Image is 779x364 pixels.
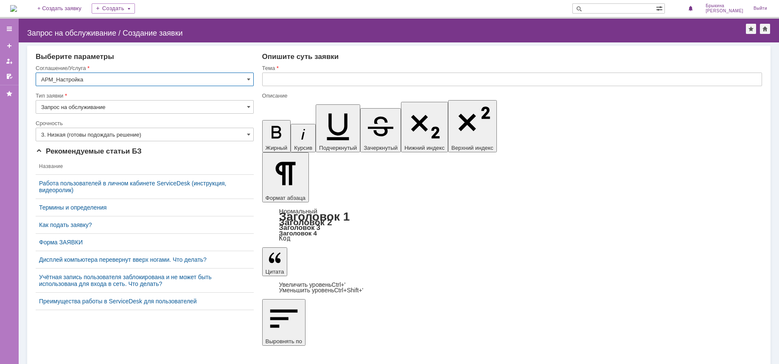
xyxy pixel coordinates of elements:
div: Соглашение/Услуга [36,65,252,71]
div: Цитата [262,282,762,293]
span: Выровнять по [266,338,302,344]
button: Выровнять по [262,299,305,346]
a: Заголовок 2 [279,217,332,227]
div: Описание [262,93,760,98]
span: Нижний индекс [404,145,445,151]
a: Нормальный [279,207,317,215]
a: Дисплей компьютера перевернут вверх ногами. Что делать? [39,256,250,263]
div: Сделать домашней страницей [760,24,770,34]
span: Ctrl+' [332,281,346,288]
span: [PERSON_NAME] [706,8,743,14]
span: Формат абзаца [266,195,305,201]
span: Верхний индекс [451,145,493,151]
a: Заголовок 4 [279,230,317,237]
div: Тип заявки [36,93,252,98]
span: Выберите параметры [36,53,114,61]
a: Мои согласования [3,70,16,83]
a: Форма ЗАЯВКИ [39,239,250,246]
a: Работа пользователей в личном кабинете ServiceDesk (инструкция, видеоролик) [39,180,250,193]
a: Создать заявку [3,39,16,53]
a: Как подать заявку? [39,221,250,228]
div: Срочность [36,120,252,126]
span: Брыкина [706,3,743,8]
a: Преимущества работы в ServiceDesk для пользователей [39,298,250,305]
span: Ctrl+Shift+' [334,287,363,294]
button: Жирный [262,120,291,152]
th: Название [36,158,254,175]
a: Мои заявки [3,54,16,68]
span: Расширенный поиск [656,4,664,12]
button: Верхний индекс [448,100,497,152]
span: Рекомендуемые статьи БЗ [36,147,142,155]
button: Подчеркнутый [316,104,360,152]
div: Создать [92,3,135,14]
button: Нижний индекс [401,102,448,152]
button: Зачеркнутый [360,108,401,152]
span: Зачеркнутый [364,145,398,151]
div: Добавить в избранное [746,24,756,34]
div: Формат абзаца [262,208,762,241]
button: Цитата [262,247,288,276]
a: Decrease [279,287,364,294]
span: Подчеркнутый [319,145,357,151]
span: Жирный [266,145,288,151]
span: Опишите суть заявки [262,53,339,61]
div: Тема [262,65,760,71]
button: Формат абзаца [262,152,309,202]
a: Перейти на домашнюю страницу [10,5,17,12]
a: Учётная запись пользователя заблокирована и не может быть использована для входа в сеть. Что делать? [39,274,250,287]
button: Курсив [291,124,316,152]
img: logo [10,5,17,12]
a: Заголовок 3 [279,224,320,231]
span: Цитата [266,269,284,275]
a: Термины и определения [39,204,250,211]
a: Заголовок 1 [279,210,350,223]
div: Запрос на обслуживание / Создание заявки [27,29,746,37]
a: Increase [279,281,346,288]
a: Код [279,235,291,242]
span: Курсив [294,145,312,151]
